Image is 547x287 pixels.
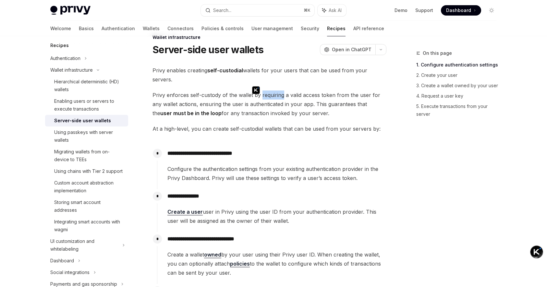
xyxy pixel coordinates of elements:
[167,209,203,215] a: Create a user
[329,7,342,14] span: Ask AI
[167,250,386,277] span: Create a wallet by your user using their Privy user ID. When creating the wallet, you can optiona...
[54,179,124,195] div: Custom account abstraction implementation
[201,5,314,16] button: Search...⌘K
[50,54,80,62] div: Authentication
[320,44,375,55] button: Open in ChatGPT
[423,49,452,57] span: On this page
[54,167,123,175] div: Using chains with Tier 2 support
[152,34,386,41] div: Wallet infrastructure
[45,216,128,235] a: Integrating smart accounts with wagmi
[415,7,433,14] a: Support
[50,6,91,15] img: light logo
[213,6,231,14] div: Search...
[416,80,502,91] a: 3. Create a wallet owned by your user
[167,21,194,36] a: Connectors
[207,67,243,74] strong: self-custodial
[143,21,160,36] a: Wallets
[54,128,124,144] div: Using passkeys with server wallets
[54,148,124,163] div: Migrating wallets from on-device to TEEs
[45,126,128,146] a: Using passkeys with server wallets
[54,117,111,125] div: Server-side user wallets
[318,5,346,16] button: Ask AI
[45,95,128,115] a: Enabling users or servers to execute transactions
[416,101,502,119] a: 5. Execute transactions from your server
[327,21,346,36] a: Recipes
[54,78,124,93] div: Hierarchical deterministic (HD) wallets
[152,44,263,55] h1: Server-side user wallets
[54,198,124,214] div: Storing smart account addresses
[152,66,386,84] span: Privy enables creating wallets for your users that can be used from your servers.
[45,197,128,216] a: Storing smart account addresses
[230,260,250,267] a: policies
[50,269,90,276] div: Social integrations
[251,21,293,36] a: User management
[486,5,497,16] button: Toggle dark mode
[54,97,124,113] div: Enabling users or servers to execute transactions
[416,70,502,80] a: 2. Create your user
[441,5,481,16] a: Dashboard
[45,115,128,126] a: Server-side user wallets
[204,251,221,258] a: owned
[152,124,386,133] span: At a high-level, you can create self-custodial wallets that can be used from your servers by:
[201,21,244,36] a: Policies & controls
[152,90,386,118] span: Privy enforces self-custody of the wallet by requiring a valid access token from the user for any...
[50,237,118,253] div: UI customization and whitelabeling
[416,60,502,70] a: 1. Configure authentication settings
[160,110,222,116] strong: user must be in the loop
[167,164,386,183] span: Configure the authentication settings from your existing authentication provider in the Privy Das...
[395,7,407,14] a: Demo
[446,7,471,14] span: Dashboard
[45,165,128,177] a: Using chains with Tier 2 support
[167,207,386,225] span: user in Privy using the user ID from your authentication provider. This user will be assigned as ...
[50,21,71,36] a: Welcome
[54,218,124,233] div: Integrating smart accounts with wagmi
[353,21,384,36] a: API reference
[45,146,128,165] a: Migrating wallets from on-device to TEEs
[304,8,310,13] span: ⌘ K
[79,21,94,36] a: Basics
[301,21,319,36] a: Security
[50,257,74,265] div: Dashboard
[102,21,135,36] a: Authentication
[45,177,128,197] a: Custom account abstraction implementation
[50,66,93,74] div: Wallet infrastructure
[416,91,502,101] a: 4. Request a user key
[332,46,371,53] span: Open in ChatGPT
[45,76,128,95] a: Hierarchical deterministic (HD) wallets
